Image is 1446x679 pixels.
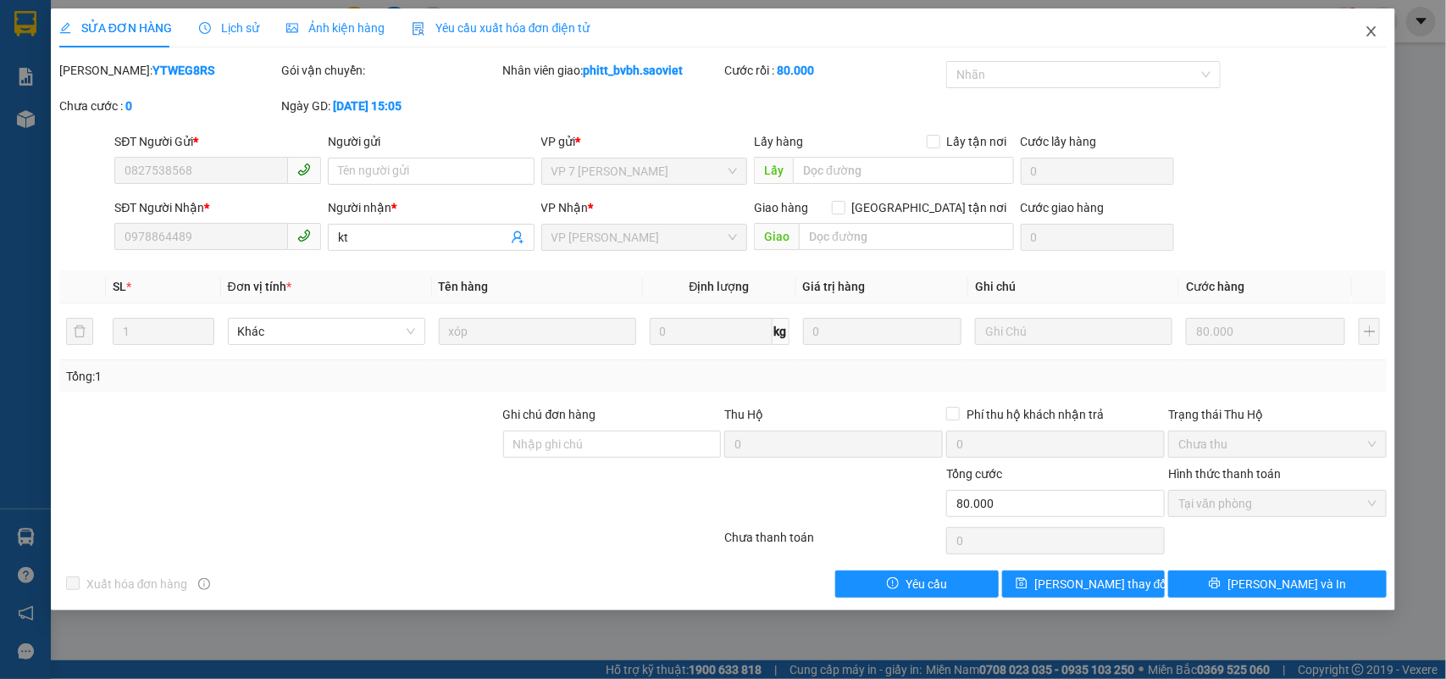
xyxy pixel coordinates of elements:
span: info-circle [198,578,210,590]
span: Thu Hộ [724,408,763,421]
span: Định lượng [690,280,750,293]
span: Lấy hàng [754,135,803,148]
button: printer[PERSON_NAME] và In [1168,570,1387,598]
b: 0 [125,99,132,113]
div: Gói vận chuyển: [281,61,500,80]
span: [GEOGRAPHIC_DATA] tận nơi [845,198,1014,217]
input: Dọc đường [799,223,1014,250]
input: Cước lấy hàng [1021,158,1174,185]
div: [PERSON_NAME]: [59,61,278,80]
button: Close [1348,8,1395,56]
button: plus [1359,318,1380,345]
span: phone [297,163,311,176]
span: Xuất hóa đơn hàng [80,575,195,593]
span: printer [1209,577,1221,591]
input: 0 [803,318,962,345]
label: Cước lấy hàng [1021,135,1097,148]
button: delete [66,318,93,345]
b: [DATE] 15:05 [333,99,402,113]
span: [PERSON_NAME] thay đổi [1034,575,1170,593]
span: Đơn vị tính [228,280,291,293]
span: SỬA ĐƠN HÀNG [59,21,172,35]
input: Ghi Chú [975,318,1172,345]
span: Lấy [754,157,793,184]
span: Chưa thu [1178,431,1377,457]
input: VD: Bàn, Ghế [439,318,636,345]
div: Chưa thanh toán [723,528,945,558]
span: Tổng cước [946,467,1002,481]
img: icon [412,22,425,36]
span: kg [773,318,789,345]
span: Giá trị hàng [803,280,866,293]
div: Nhân viên giao: [503,61,722,80]
b: phitt_bvbh.saoviet [584,64,684,77]
div: Tổng: 1 [66,367,559,386]
th: Ghi chú [968,270,1179,303]
b: 80.000 [777,64,814,77]
div: Người nhận [328,198,535,217]
span: Giao [754,223,799,250]
input: Cước giao hàng [1021,224,1174,251]
span: edit [59,22,71,34]
span: Lấy tận nơi [940,132,1014,151]
div: SĐT Người Gửi [114,132,321,151]
div: SĐT Người Nhận [114,198,321,217]
b: YTWEG8RS [152,64,214,77]
div: Trạng thái Thu Hộ [1168,405,1387,424]
span: Cước hàng [1186,280,1244,293]
div: Ngày GD: [281,97,500,115]
span: [PERSON_NAME] và In [1227,575,1346,593]
input: Ghi chú đơn hàng [503,431,722,458]
span: SL [113,280,126,293]
button: save[PERSON_NAME] thay đổi [1002,570,1165,598]
span: save [1016,577,1028,591]
span: VP 7 Phạm Văn Đồng [551,159,738,184]
span: Yêu cầu xuất hóa đơn điện tử [412,21,590,35]
span: VP Nhận [541,201,589,214]
div: Người gửi [328,132,535,151]
span: Giao hàng [754,201,808,214]
span: VP Bảo Hà [551,225,738,250]
span: Ảnh kiện hàng [286,21,385,35]
div: VP gửi [541,132,748,151]
input: 0 [1186,318,1345,345]
span: Tại văn phòng [1178,491,1377,516]
span: Lịch sử [199,21,259,35]
label: Ghi chú đơn hàng [503,408,596,421]
span: close [1365,25,1378,38]
label: Hình thức thanh toán [1168,467,1281,481]
span: picture [286,22,298,34]
div: Cước rồi : [724,61,943,80]
span: exclamation-circle [887,577,899,591]
button: exclamation-circleYêu cầu [835,570,998,598]
span: phone [297,229,311,242]
span: Khác [238,319,415,344]
span: Yêu cầu [906,575,947,593]
input: Dọc đường [793,157,1014,184]
span: clock-circle [199,22,211,34]
label: Cước giao hàng [1021,201,1105,214]
span: Tên hàng [439,280,489,293]
span: user-add [511,231,524,244]
span: Phí thu hộ khách nhận trả [960,405,1111,424]
div: Chưa cước : [59,97,278,115]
